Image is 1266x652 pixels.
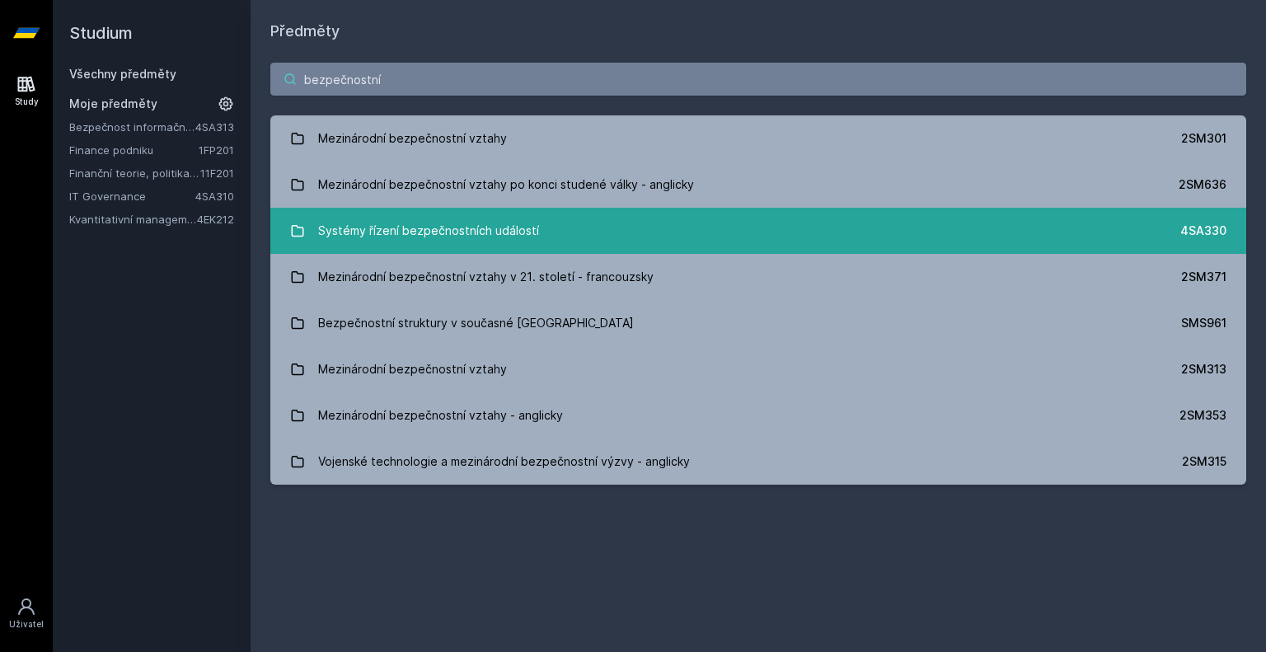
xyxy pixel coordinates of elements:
a: Mezinárodní bezpečnostní vztahy 2SM301 [270,115,1246,162]
a: Systémy řízení bezpečnostních událostí 4SA330 [270,208,1246,254]
input: Název nebo ident předmětu… [270,63,1246,96]
a: Bezpečnost informačních systémů [69,119,195,135]
span: Moje předměty [69,96,157,112]
a: 11F201 [200,167,234,180]
div: 2SM313 [1181,361,1226,378]
a: Finance podniku [69,142,199,158]
div: Bezpečnostní struktury v současné [GEOGRAPHIC_DATA] [318,307,634,340]
a: Mezinárodní bezpečnostní vztahy po konci studené války - anglicky 2SM636 [270,162,1246,208]
div: 2SM636 [1179,176,1226,193]
div: Mezinárodní bezpečnostní vztahy - anglicky [318,399,563,432]
div: 2SM315 [1182,453,1226,470]
div: Systémy řízení bezpečnostních událostí [318,214,539,247]
div: Vojenské technologie a mezinárodní bezpečnostní výzvy - anglicky [318,445,690,478]
a: Vojenské technologie a mezinárodní bezpečnostní výzvy - anglicky 2SM315 [270,439,1246,485]
a: Uživatel [3,589,49,639]
div: Study [15,96,39,108]
a: Bezpečnostní struktury v současné [GEOGRAPHIC_DATA] SMS961 [270,300,1246,346]
a: Kvantitativní management [69,211,197,227]
a: IT Governance [69,188,195,204]
div: 2SM353 [1179,407,1226,424]
a: 4EK212 [197,213,234,226]
a: Study [3,66,49,116]
a: Finanční teorie, politika a instituce [69,165,200,181]
a: Mezinárodní bezpečnostní vztahy v 21. století - francouzsky 2SM371 [270,254,1246,300]
div: 2SM371 [1181,269,1226,285]
a: Mezinárodní bezpečnostní vztahy - anglicky 2SM353 [270,392,1246,439]
a: 1FP201 [199,143,234,157]
div: Mezinárodní bezpečnostní vztahy [318,122,507,155]
a: Mezinárodní bezpečnostní vztahy 2SM313 [270,346,1246,392]
div: Mezinárodní bezpečnostní vztahy v 21. století - francouzsky [318,260,654,293]
div: Mezinárodní bezpečnostní vztahy [318,353,507,386]
div: SMS961 [1181,315,1226,331]
a: 4SA313 [195,120,234,134]
div: 2SM301 [1181,130,1226,147]
a: 4SA310 [195,190,234,203]
div: Mezinárodní bezpečnostní vztahy po konci studené války - anglicky [318,168,694,201]
a: Všechny předměty [69,67,176,81]
div: 4SA330 [1180,223,1226,239]
div: Uživatel [9,618,44,631]
h1: Předměty [270,20,1246,43]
